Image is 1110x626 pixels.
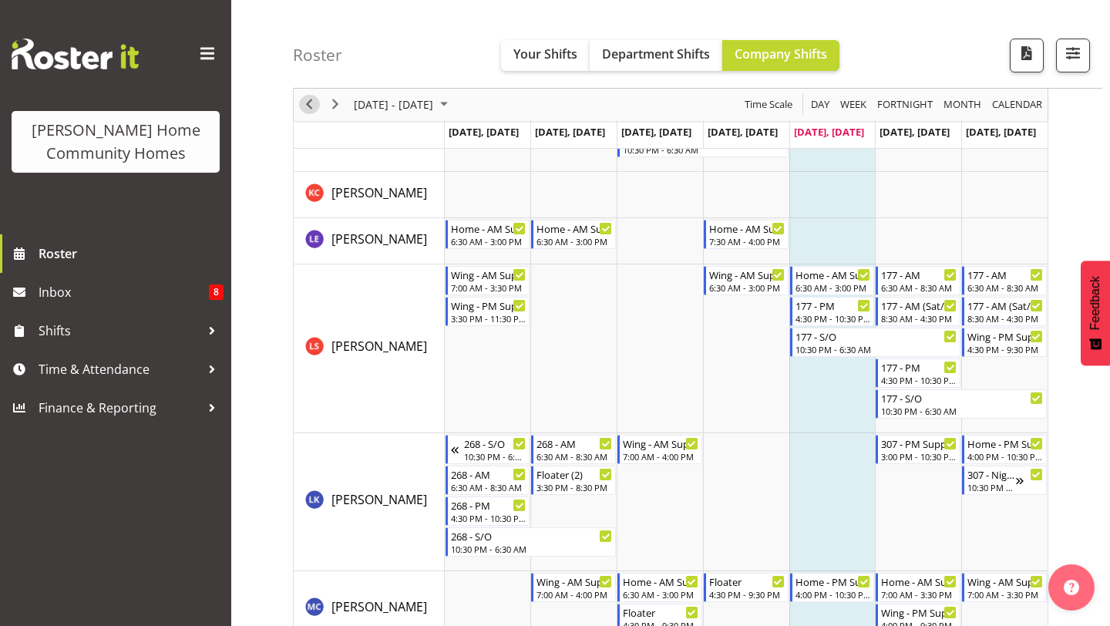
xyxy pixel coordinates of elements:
[967,281,1043,294] div: 6:30 AM - 8:30 AM
[839,96,868,115] span: Week
[881,390,1043,406] div: 177 - S/O
[722,40,839,71] button: Company Shifts
[464,436,526,451] div: 268 - S/O
[743,96,794,115] span: Time Scale
[451,481,526,493] div: 6:30 AM - 8:30 AM
[881,436,957,451] div: 307 - PM Support
[881,588,957,601] div: 7:00 AM - 3:30 PM
[881,374,957,386] div: 4:30 PM - 10:30 PM
[331,598,427,615] span: [PERSON_NAME]
[795,328,957,344] div: 177 - S/O
[451,235,526,247] div: 6:30 AM - 3:00 PM
[881,281,957,294] div: 6:30 AM - 8:30 AM
[709,267,785,282] div: Wing - AM Support 1
[962,297,1047,326] div: Liezl Sanchez"s event - 177 - AM (Sat/Sun) Begin From Sunday, October 5, 2025 at 8:30:00 AM GMT+1...
[464,450,526,463] div: 10:30 PM - 6:30 AM
[795,312,871,325] div: 4:30 PM - 10:30 PM
[967,588,1043,601] div: 7:00 AM - 3:30 PM
[621,125,691,139] span: [DATE], [DATE]
[876,358,960,388] div: Liezl Sanchez"s event - 177 - PM Begin From Saturday, October 4, 2025 at 4:30:00 PM GMT+13:00 End...
[451,528,613,544] div: 268 - S/O
[876,96,934,115] span: Fortnight
[708,125,778,139] span: [DATE], [DATE]
[623,604,698,620] div: Floater
[795,588,871,601] div: 4:00 PM - 10:30 PM
[602,45,710,62] span: Department Shifts
[209,284,224,300] span: 8
[790,328,961,357] div: Liezl Sanchez"s event - 177 - S/O Begin From Friday, October 3, 2025 at 10:30:00 PM GMT+13:00 End...
[742,96,795,115] button: Time Scale
[967,328,1043,344] div: Wing - PM Support 2
[451,543,613,555] div: 10:30 PM - 6:30 AM
[966,125,1036,139] span: [DATE], [DATE]
[536,235,612,247] div: 6:30 AM - 3:00 PM
[1081,261,1110,365] button: Feedback - Show survey
[875,96,936,115] button: Fortnight
[881,574,957,589] div: Home - AM Support 1
[876,389,1047,419] div: Liezl Sanchez"s event - 177 - S/O Begin From Saturday, October 4, 2025 at 10:30:00 PM GMT+13:00 E...
[39,242,224,265] span: Roster
[294,264,445,433] td: Liezl Sanchez resource
[446,220,530,249] div: Laura Ellis"s event - Home - AM Support 2 Begin From Monday, September 29, 2025 at 6:30:00 AM GMT...
[967,481,1016,493] div: 10:30 PM - 6:30 AM
[967,450,1043,463] div: 4:00 PM - 10:30 PM
[446,466,530,495] div: Lovejot Kaur"s event - 268 - AM Begin From Monday, September 29, 2025 at 6:30:00 AM GMT+13:00 End...
[881,312,957,325] div: 8:30 AM - 4:30 PM
[331,337,427,355] a: [PERSON_NAME]
[39,396,200,419] span: Finance & Reporting
[331,184,427,201] span: [PERSON_NAME]
[709,574,785,589] div: Floater
[991,96,1044,115] span: calendar
[331,597,427,616] a: [PERSON_NAME]
[590,40,722,71] button: Department Shifts
[531,220,616,249] div: Laura Ellis"s event - Home - AM Support 2 Begin From Tuesday, September 30, 2025 at 6:30:00 AM GM...
[536,574,612,589] div: Wing - AM Support 2
[1010,39,1044,72] button: Download a PDF of the roster according to the set date range.
[704,266,789,295] div: Liezl Sanchez"s event - Wing - AM Support 1 Begin From Thursday, October 2, 2025 at 6:30:00 AM GM...
[294,172,445,218] td: Kirsty Crossley resource
[451,298,526,313] div: Wing - PM Support 1
[876,435,960,464] div: Lovejot Kaur"s event - 307 - PM Support Begin From Saturday, October 4, 2025 at 3:00:00 PM GMT+13...
[535,125,605,139] span: [DATE], [DATE]
[351,96,455,115] button: October 2025
[623,436,698,451] div: Wing - AM Support 2
[990,96,1045,115] button: Month
[446,297,530,326] div: Liezl Sanchez"s event - Wing - PM Support 1 Begin From Monday, September 29, 2025 at 3:30:00 PM G...
[446,266,530,295] div: Liezl Sanchez"s event - Wing - AM Support 2 Begin From Monday, September 29, 2025 at 7:00:00 AM G...
[876,297,960,326] div: Liezl Sanchez"s event - 177 - AM (Sat/Sun) Begin From Saturday, October 4, 2025 at 8:30:00 AM GMT...
[795,281,871,294] div: 6:30 AM - 3:00 PM
[876,573,960,602] div: Maria Cerbas"s event - Home - AM Support 1 Begin From Saturday, October 4, 2025 at 7:00:00 AM GMT...
[962,266,1047,295] div: Liezl Sanchez"s event - 177 - AM Begin From Sunday, October 5, 2025 at 6:30:00 AM GMT+13:00 Ends ...
[962,466,1047,495] div: Lovejot Kaur"s event - 307 - Nightshift Support Begin From Sunday, October 5, 2025 at 10:30:00 PM...
[331,490,427,509] a: [PERSON_NAME]
[967,298,1043,313] div: 177 - AM (Sat/Sun)
[617,435,702,464] div: Lovejot Kaur"s event - Wing - AM Support 2 Begin From Wednesday, October 1, 2025 at 7:00:00 AM GM...
[795,298,871,313] div: 177 - PM
[293,46,342,64] h4: Roster
[536,436,612,451] div: 268 - AM
[451,220,526,236] div: Home - AM Support 2
[39,319,200,342] span: Shifts
[623,574,698,589] div: Home - AM Support 2
[325,96,346,115] button: Next
[735,45,827,62] span: Company Shifts
[941,96,984,115] button: Timeline Month
[709,281,785,294] div: 6:30 AM - 3:00 PM
[790,266,875,295] div: Liezl Sanchez"s event - Home - AM Support 2 Begin From Friday, October 3, 2025 at 6:30:00 AM GMT+...
[881,450,957,463] div: 3:00 PM - 10:30 PM
[331,231,427,247] span: [PERSON_NAME]
[709,235,785,247] div: 7:30 AM - 4:00 PM
[12,39,139,69] img: Rosterit website logo
[331,338,427,355] span: [PERSON_NAME]
[709,588,785,601] div: 4:30 PM - 9:30 PM
[709,220,785,236] div: Home - AM Support 3
[962,328,1047,357] div: Liezl Sanchez"s event - Wing - PM Support 2 Begin From Sunday, October 5, 2025 at 4:30:00 PM GMT+...
[352,96,435,115] span: [DATE] - [DATE]
[809,96,831,115] span: Day
[299,96,320,115] button: Previous
[531,466,616,495] div: Lovejot Kaur"s event - Floater (2) Begin From Tuesday, September 30, 2025 at 3:30:00 PM GMT+13:00...
[790,573,875,602] div: Maria Cerbas"s event - Home - PM Support 2 Begin From Friday, October 3, 2025 at 4:00:00 PM GMT+1...
[451,267,526,282] div: Wing - AM Support 2
[942,96,983,115] span: Month
[623,450,698,463] div: 7:00 AM - 4:00 PM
